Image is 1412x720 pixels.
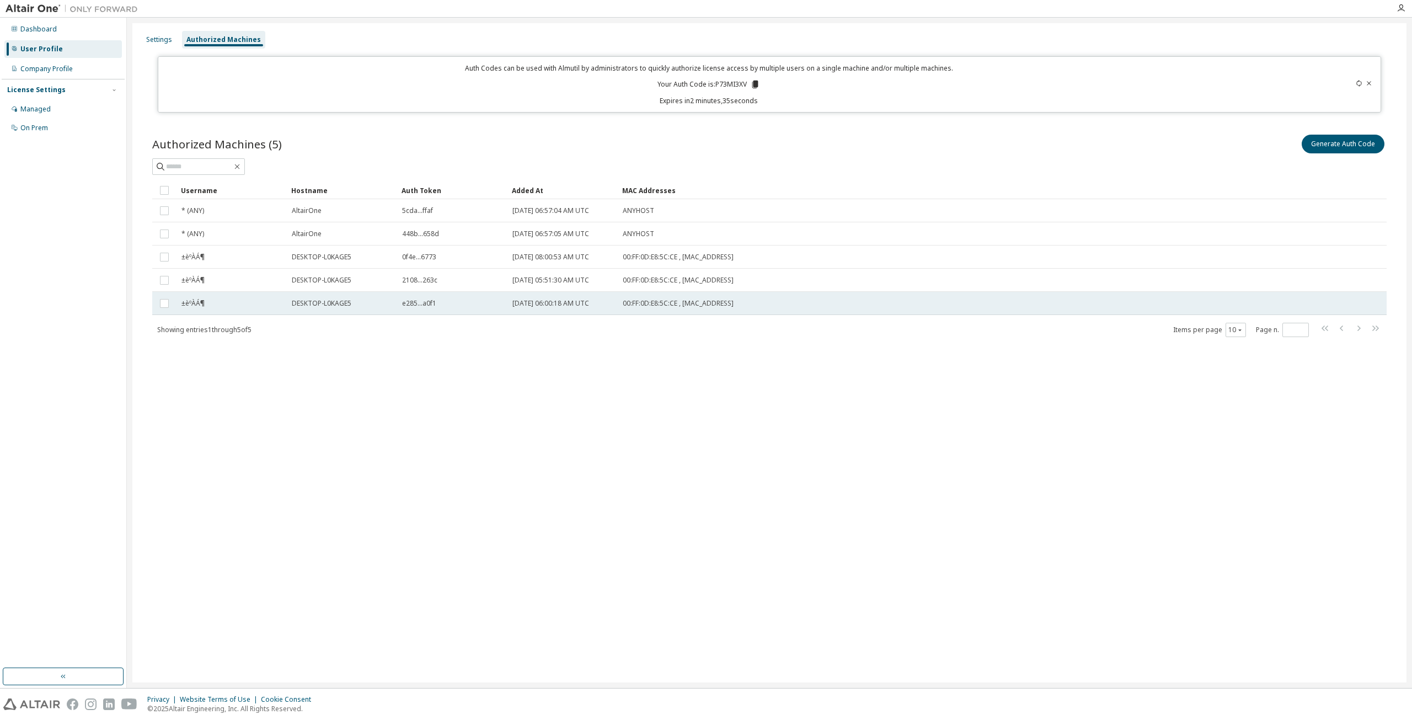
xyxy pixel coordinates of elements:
[85,698,97,710] img: instagram.svg
[1228,326,1243,334] button: 10
[292,276,351,285] span: DESKTOP-L0KAGE5
[623,276,734,285] span: 00:FF:0D:E8:5C:CE , [MAC_ADDRESS]
[512,299,589,308] span: [DATE] 06:00:18 AM UTC
[512,253,589,262] span: [DATE] 08:00:53 AM UTC
[20,45,63,54] div: User Profile
[623,253,734,262] span: 00:FF:0D:E8:5C:CE , [MAC_ADDRESS]
[180,695,261,704] div: Website Terms of Use
[147,704,318,713] p: © 2025 Altair Engineering, Inc. All Rights Reserved.
[623,206,654,215] span: ANYHOST
[152,136,282,152] span: Authorized Machines (5)
[157,325,252,334] span: Showing entries 1 through 5 of 5
[623,299,734,308] span: 00:FF:0D:E8:5C:CE , [MAC_ADDRESS]
[165,63,1253,73] p: Auth Codes can be used with Almutil by administrators to quickly authorize license access by mult...
[147,695,180,704] div: Privacy
[181,299,205,308] span: ±èºÀÁ¶
[512,230,589,238] span: [DATE] 06:57:05 AM UTC
[402,276,437,285] span: 2108...263c
[1173,323,1246,337] span: Items per page
[67,698,78,710] img: facebook.svg
[181,276,205,285] span: ±èºÀÁ¶
[186,35,261,44] div: Authorized Machines
[181,253,205,262] span: ±èºÀÁ¶
[20,65,73,73] div: Company Profile
[402,182,503,199] div: Auth Token
[292,299,351,308] span: DESKTOP-L0KAGE5
[512,276,589,285] span: [DATE] 05:51:30 AM UTC
[292,206,322,215] span: AltairOne
[181,206,204,215] span: * (ANY)
[402,230,439,238] span: 448b...658d
[20,25,57,34] div: Dashboard
[146,35,172,44] div: Settings
[292,230,322,238] span: AltairOne
[6,3,143,14] img: Altair One
[292,253,351,262] span: DESKTOP-L0KAGE5
[623,230,654,238] span: ANYHOST
[261,695,318,704] div: Cookie Consent
[657,79,760,89] p: Your Auth Code is: P73MI3XV
[20,105,51,114] div: Managed
[3,698,60,710] img: altair_logo.svg
[402,253,436,262] span: 0f4e...6773
[402,299,436,308] span: e285...a0f1
[103,698,115,710] img: linkedin.svg
[291,182,393,199] div: Hostname
[402,206,433,215] span: 5cda...ffaf
[20,124,48,132] div: On Prem
[7,86,66,94] div: License Settings
[165,96,1253,105] p: Expires in 2 minutes, 35 seconds
[512,206,589,215] span: [DATE] 06:57:04 AM UTC
[622,182,1271,199] div: MAC Addresses
[121,698,137,710] img: youtube.svg
[181,230,204,238] span: * (ANY)
[181,182,282,199] div: Username
[1302,135,1384,153] button: Generate Auth Code
[1256,323,1309,337] span: Page n.
[512,182,613,199] div: Added At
